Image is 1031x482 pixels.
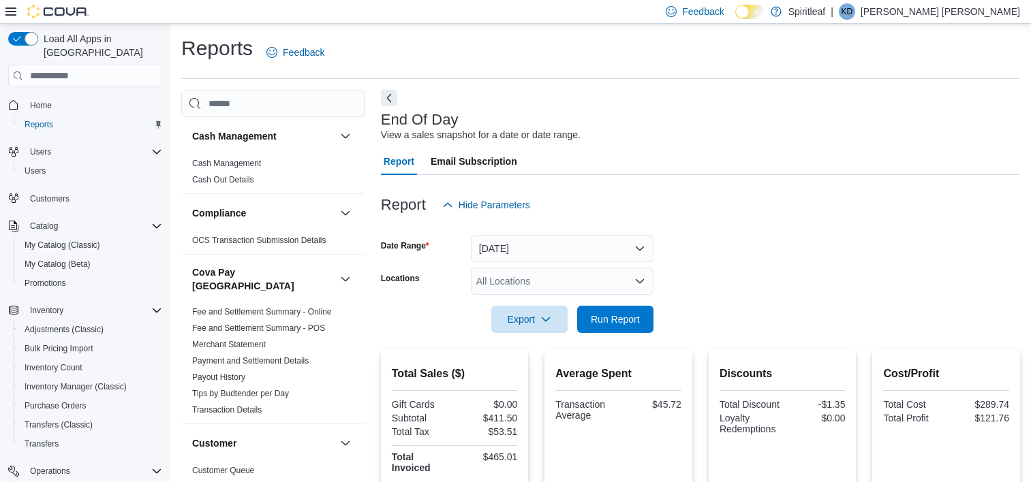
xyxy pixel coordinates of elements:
[192,129,277,143] h3: Cash Management
[25,302,69,319] button: Inventory
[181,232,365,254] div: Compliance
[192,436,236,450] h3: Customer
[181,155,365,193] div: Cash Management
[3,301,168,320] button: Inventory
[392,426,452,437] div: Total Tax
[14,255,168,274] button: My Catalog (Beta)
[19,398,92,414] a: Purchase Orders
[19,116,162,133] span: Reports
[431,148,517,175] span: Email Subscription
[30,466,70,477] span: Operations
[591,312,640,326] span: Run Report
[25,381,127,392] span: Inventory Manager (Classic)
[555,399,615,421] div: Transaction Average
[25,419,93,430] span: Transfers (Classic)
[30,193,70,204] span: Customers
[384,148,414,175] span: Report
[381,112,459,128] h3: End Of Day
[192,340,266,349] a: Merchant Statement
[555,366,681,382] h2: Average Spent
[19,163,162,179] span: Users
[192,405,262,415] a: Transaction Details
[192,236,326,245] a: OCS Transaction Submission Details
[381,197,426,213] h3: Report
[192,339,266,350] span: Merchant Statement
[19,417,98,433] a: Transfers (Classic)
[735,5,764,19] input: Dark Mode
[459,198,530,212] span: Hide Parameters
[735,19,736,20] span: Dark Mode
[181,35,253,62] h1: Reports
[839,3,855,20] div: Kenneth D L
[621,399,681,410] div: $45.72
[192,174,254,185] span: Cash Out Details
[491,306,568,333] button: Export
[192,129,335,143] button: Cash Management
[457,451,517,462] div: $465.01
[337,205,354,221] button: Compliance
[19,237,162,253] span: My Catalog (Classic)
[19,340,99,357] a: Bulk Pricing Import
[25,165,46,176] span: Users
[181,304,365,423] div: Cova Pay [GEOGRAPHIC_DATA]
[19,116,59,133] a: Reports
[14,274,168,293] button: Promotions
[457,413,517,423] div: $411.50
[25,119,53,130] span: Reports
[720,413,780,434] div: Loyalty Redemptions
[785,399,845,410] div: -$1.35
[337,271,354,287] button: Cova Pay [GEOGRAPHIC_DATA]
[25,218,63,234] button: Catalog
[30,100,52,111] span: Home
[192,372,245,383] span: Payout History
[25,144,57,160] button: Users
[25,96,162,113] span: Home
[192,388,289,399] span: Tips by Budtender per Day
[381,240,429,251] label: Date Range
[25,302,162,319] span: Inventory
[831,3,833,20] p: |
[337,435,354,451] button: Customer
[192,356,309,366] a: Payment and Settlement Details
[19,379,132,395] a: Inventory Manager (Classic)
[19,321,109,338] a: Adjustments (Classic)
[25,324,104,335] span: Adjustments (Classic)
[14,396,168,415] button: Purchase Orders
[392,366,518,382] h2: Total Sales ($)
[720,366,846,382] h2: Discounts
[25,144,162,160] span: Users
[720,399,780,410] div: Total Discount
[30,221,58,231] span: Catalog
[19,359,162,376] span: Inventory Count
[192,206,246,220] h3: Compliance
[392,451,431,473] strong: Total Invoiced
[192,175,254,184] a: Cash Out Details
[192,323,325,334] span: Fee and Settlement Summary - POS
[381,128,581,142] div: View a sales snapshot for a date or date range.
[392,399,452,410] div: Gift Cards
[25,463,76,479] button: Operations
[457,399,517,410] div: $0.00
[14,377,168,396] button: Inventory Manager (Classic)
[261,39,330,66] a: Feedback
[14,415,168,434] button: Transfers (Classic)
[19,256,96,272] a: My Catalog (Beta)
[25,190,162,207] span: Customers
[682,5,724,18] span: Feedback
[392,413,452,423] div: Subtotal
[883,366,1009,382] h2: Cost/Profit
[192,436,335,450] button: Customer
[457,426,517,437] div: $53.51
[499,306,559,333] span: Export
[19,340,162,357] span: Bulk Pricing Import
[25,400,87,411] span: Purchase Orders
[14,339,168,358] button: Bulk Pricing Import
[192,266,335,293] button: Cova Pay [GEOGRAPHIC_DATA]
[19,398,162,414] span: Purchase Orders
[14,236,168,255] button: My Catalog (Classic)
[883,399,943,410] div: Total Cost
[19,163,51,179] a: Users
